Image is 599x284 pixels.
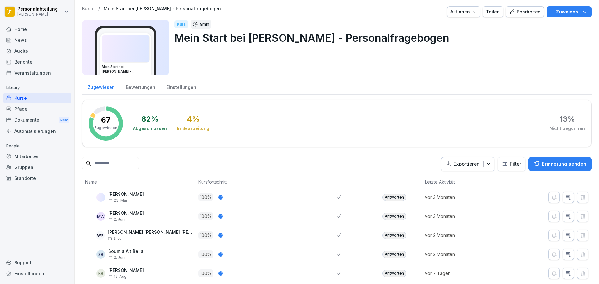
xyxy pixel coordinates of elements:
[187,115,200,123] div: 4 %
[120,79,161,94] a: Bewertungen
[382,194,406,201] div: Antworten
[425,194,493,200] p: vor 3 Monaten
[108,198,127,203] span: 23. Mai
[425,270,493,277] p: vor 7 Tagen
[502,161,521,167] div: Filter
[174,30,587,46] p: Mein Start bei [PERSON_NAME] - Personalfragebogen
[483,6,503,17] button: Teilen
[104,6,221,12] a: Mein Start bei [PERSON_NAME] - Personalfragebogen
[3,151,71,162] a: Mitarbeiter
[3,141,71,151] p: People
[450,8,477,15] div: Aktionen
[382,213,406,220] div: Antworten
[382,232,406,239] div: Antworten
[3,67,71,78] a: Veranstaltungen
[542,161,586,167] p: Erinnerung senden
[425,213,493,219] p: vor 3 Monaten
[98,6,100,12] p: /
[198,250,213,258] p: 100 %
[3,126,71,137] a: Automatisierungen
[82,79,120,94] a: Zugewiesen
[560,115,575,123] div: 13 %
[441,157,494,171] button: Exportieren
[198,179,334,185] p: Kursfortschritt
[108,230,195,235] p: [PERSON_NAME] [PERSON_NAME] [PERSON_NAME] Paßlack
[382,251,406,258] div: Antworten
[453,161,480,168] p: Exportieren
[198,269,213,277] p: 100 %
[96,212,105,221] div: MW
[3,268,71,279] a: Einstellungen
[425,251,493,258] p: vor 2 Monaten
[528,157,592,171] button: Erinnerung senden
[3,173,71,184] a: Standorte
[102,65,150,74] h3: Mein Start bei [PERSON_NAME] - Personalfragebogen
[94,125,117,131] p: Zugewiesen
[85,179,192,185] p: Name
[486,8,500,15] div: Teilen
[556,8,578,15] p: Zuweisen
[82,6,95,12] a: Kurse
[108,268,144,273] p: [PERSON_NAME]
[96,250,105,259] div: SB
[108,249,144,254] p: Soumia Ait Bella
[108,211,144,216] p: [PERSON_NAME]
[425,179,489,185] p: Letzte Aktivität
[108,217,125,222] span: 2. Juni
[17,7,58,12] p: Personalabteilung
[200,21,209,27] p: 9 min
[96,231,105,240] div: WP
[96,269,105,278] div: KB
[108,236,124,241] span: 2. Juli
[3,46,71,56] a: Audits
[3,114,71,126] a: DokumenteNew
[506,6,544,17] button: Bearbeiten
[3,24,71,35] a: Home
[3,35,71,46] a: News
[547,6,592,17] button: Zuweisen
[425,232,493,238] p: vor 2 Monaten
[198,193,213,201] p: 100 %
[3,56,71,67] a: Berichte
[447,6,480,17] button: Aktionen
[141,115,158,123] div: 82 %
[101,116,110,124] p: 67
[3,83,71,93] p: Library
[382,270,406,277] div: Antworten
[3,162,71,173] a: Gruppen
[549,125,585,132] div: Nicht begonnen
[108,255,125,260] span: 2. Juni
[198,231,213,239] p: 100 %
[198,212,213,220] p: 100 %
[498,157,525,171] button: Filter
[133,125,167,132] div: Abgeschlossen
[177,125,209,132] div: In Bearbeitung
[174,20,188,28] div: Kurs
[161,79,202,94] a: Einstellungen
[3,103,71,114] a: Pfade
[59,117,69,124] div: New
[509,8,541,15] div: Bearbeiten
[3,93,71,103] a: Kurse
[17,12,58,17] p: [PERSON_NAME]
[108,274,128,279] span: 12. Aug.
[108,192,144,197] p: [PERSON_NAME]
